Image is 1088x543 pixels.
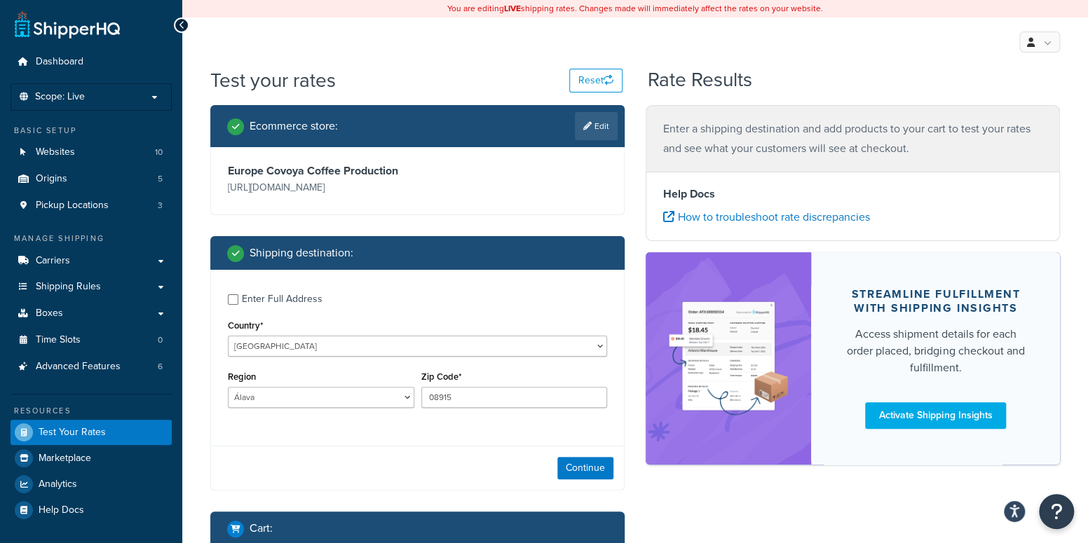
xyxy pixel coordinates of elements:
[242,289,322,309] div: Enter Full Address
[11,354,172,380] a: Advanced Features6
[845,287,1026,315] div: Streamline Fulfillment with Shipping Insights
[11,166,172,192] li: Origins
[557,457,613,479] button: Continue
[11,139,172,165] li: Websites
[648,69,752,91] h2: Rate Results
[228,178,414,198] p: [URL][DOMAIN_NAME]
[250,522,273,535] h2: Cart :
[36,200,109,212] span: Pickup Locations
[663,186,1042,202] h4: Help Docs
[36,255,70,267] span: Carriers
[11,49,172,75] a: Dashboard
[11,327,172,353] li: Time Slots
[11,139,172,165] a: Websites10
[11,405,172,417] div: Resources
[228,164,414,178] h3: Europe Covoya Coffee Production
[11,233,172,245] div: Manage Shipping
[1039,494,1074,529] button: Open Resource Center
[250,247,353,259] h2: Shipping destination :
[36,146,75,158] span: Websites
[11,472,172,497] a: Analytics
[39,427,106,439] span: Test Your Rates
[11,166,172,192] a: Origins5
[11,193,172,219] a: Pickup Locations3
[158,200,163,212] span: 3
[504,2,521,15] b: LIVE
[155,146,163,158] span: 10
[35,91,85,103] span: Scope: Live
[663,119,1042,158] p: Enter a shipping destination and add products to your cart to test your rates and see what your c...
[210,67,336,94] h1: Test your rates
[663,209,870,225] a: How to troubleshoot rate discrepancies
[228,320,263,331] label: Country*
[228,294,238,305] input: Enter Full Address
[11,354,172,380] li: Advanced Features
[11,497,172,523] a: Help Docs
[569,69,623,92] button: Reset
[11,327,172,353] a: Time Slots0
[250,120,338,132] h2: Ecommerce store :
[575,112,618,140] a: Edit
[158,173,163,185] span: 5
[39,479,77,490] span: Analytics
[36,361,121,373] span: Advanced Features
[421,371,461,382] label: Zip Code*
[845,326,1026,376] div: Access shipment details for each order placed, bridging checkout and fulfillment.
[39,453,91,465] span: Marketplace
[158,334,163,346] span: 0
[11,193,172,219] li: Pickup Locations
[11,301,172,327] a: Boxes
[667,273,790,443] img: feature-image-si-e24932ea9b9fcd0ff835db86be1ff8d589347e8876e1638d903ea230a36726be.png
[11,420,172,445] a: Test Your Rates
[36,56,83,68] span: Dashboard
[36,308,63,319] span: Boxes
[228,371,256,382] label: Region
[11,274,172,300] a: Shipping Rules
[11,248,172,274] a: Carriers
[865,402,1006,429] a: Activate Shipping Insights
[36,173,67,185] span: Origins
[11,446,172,471] a: Marketplace
[11,125,172,137] div: Basic Setup
[39,504,84,516] span: Help Docs
[36,281,101,293] span: Shipping Rules
[158,361,163,373] span: 6
[36,334,81,346] span: Time Slots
